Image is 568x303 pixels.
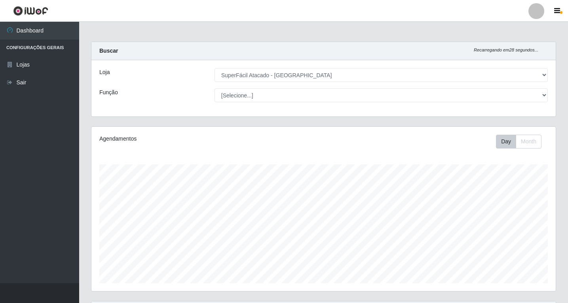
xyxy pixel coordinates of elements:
strong: Buscar [99,48,118,54]
button: Month [516,135,541,149]
button: Day [496,135,516,149]
div: Toolbar with button groups [496,135,548,149]
img: CoreUI Logo [13,6,48,16]
i: Recarregando em 28 segundos... [474,48,538,52]
div: First group [496,135,541,149]
label: Função [99,88,118,97]
div: Agendamentos [99,135,279,143]
label: Loja [99,68,110,76]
